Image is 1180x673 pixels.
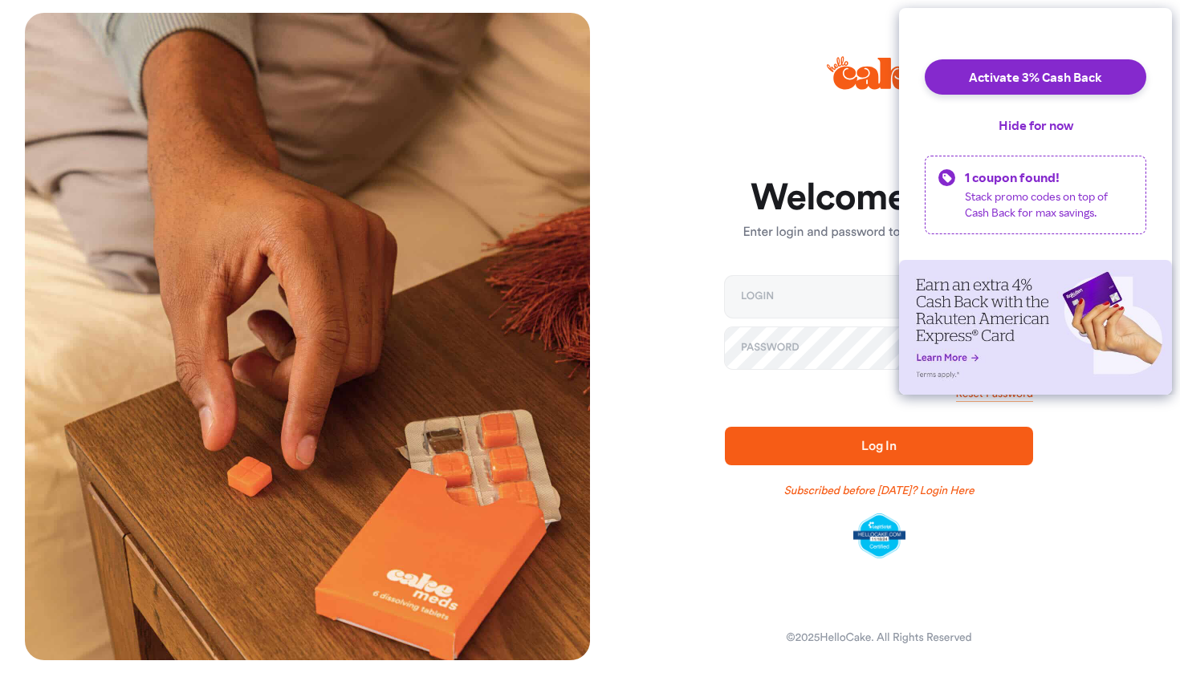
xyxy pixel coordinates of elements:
[725,223,1033,242] p: Enter login and password to access your account
[725,179,1033,217] h1: Welcome Back!
[725,427,1033,465] button: Log In
[786,630,971,646] div: © 2025 HelloCake. All Rights Reserved
[861,440,897,452] span: Log In
[784,483,975,499] a: Subscribed before [DATE]? Login Here
[853,513,905,558] img: legit-script-certified.png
